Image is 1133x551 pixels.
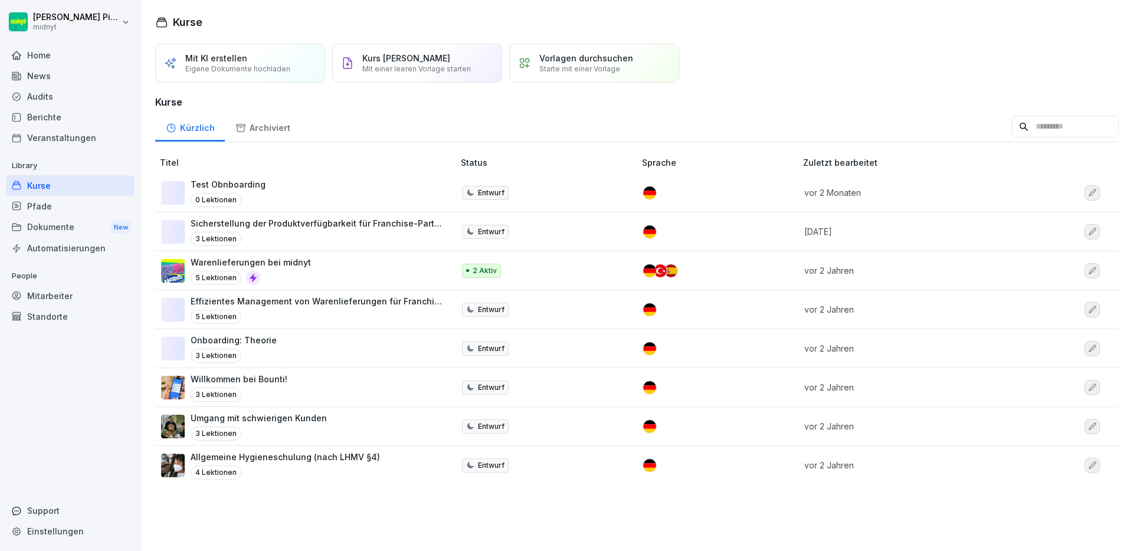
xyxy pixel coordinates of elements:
[6,45,135,65] a: Home
[539,64,620,73] p: Starte mit einer Vorlage
[473,265,497,276] p: 2 Aktiv
[803,156,1038,169] p: Zuletzt bearbeitet
[664,264,677,277] img: es.svg
[804,303,1024,316] p: vor 2 Jahren
[161,454,185,477] img: rhotele9rn7cificaqusi52l.png
[191,295,442,307] p: Effizientes Management von Warenlieferungen für Franchise-Partner und Mitarbeiter
[643,342,656,355] img: de.svg
[33,23,119,31] p: midnyt
[185,64,290,73] p: Eigene Dokumente hochladen
[6,267,135,286] p: People
[161,415,185,438] img: ol22ngzb1d10asx0sans5yqc.png
[804,186,1024,199] p: vor 2 Monaten
[643,264,656,277] img: de.svg
[191,334,277,346] p: Onboarding: Theorie
[6,156,135,175] p: Library
[804,420,1024,432] p: vor 2 Jahren
[6,127,135,148] a: Veranstaltungen
[33,12,119,22] p: [PERSON_NAME] Picciolo
[191,310,241,324] p: 5 Lektionen
[362,53,450,63] p: Kurs [PERSON_NAME]
[478,304,505,315] p: Entwurf
[478,460,505,471] p: Entwurf
[461,156,637,169] p: Status
[160,156,456,169] p: Titel
[191,465,241,480] p: 4 Lektionen
[6,86,135,107] a: Audits
[643,186,656,199] img: de.svg
[111,221,131,234] div: New
[225,111,300,142] a: Archiviert
[362,64,471,73] p: Mit einer leeren Vorlage starten
[478,421,505,432] p: Entwurf
[6,286,135,306] a: Mitarbeiter
[804,342,1024,355] p: vor 2 Jahren
[643,225,656,238] img: de.svg
[478,343,505,354] p: Entwurf
[6,65,135,86] a: News
[478,188,505,198] p: Entwurf
[6,521,135,542] a: Einstellungen
[191,217,442,229] p: Sicherstellung der Produktverfügbarkeit für Franchise-Partner
[191,178,266,191] p: Test Obnboarding
[478,227,505,237] p: Entwurf
[191,412,327,424] p: Umgang mit schwierigen Kunden
[804,264,1024,277] p: vor 2 Jahren
[191,232,241,246] p: 3 Lektionen
[191,388,241,402] p: 3 Lektionen
[643,420,656,433] img: de.svg
[161,259,185,283] img: q36ppf1679ycr1sld1ocbc8a.png
[155,111,225,142] a: Kürzlich
[6,107,135,127] a: Berichte
[6,196,135,217] a: Pfade
[191,256,311,268] p: Warenlieferungen bei midnyt
[654,264,667,277] img: tr.svg
[191,451,380,463] p: Allgemeine Hygieneschulung (nach LHMV §4)
[191,427,241,441] p: 3 Lektionen
[173,14,202,30] h1: Kurse
[191,349,241,363] p: 3 Lektionen
[478,382,505,393] p: Entwurf
[155,95,1119,109] h3: Kurse
[804,459,1024,471] p: vor 2 Jahren
[804,225,1024,238] p: [DATE]
[161,376,185,399] img: k84dedbzk5qez93y9ljg5q65.png
[643,459,656,472] img: de.svg
[6,306,135,327] a: Standorte
[6,238,135,258] a: Automatisierungen
[643,303,656,316] img: de.svg
[539,53,633,63] p: Vorlagen durchsuchen
[6,217,135,238] div: Dokumente
[191,373,287,385] p: Willkommen bei Bounti!
[191,271,241,285] p: 5 Lektionen
[191,193,241,207] p: 0 Lektionen
[643,381,656,394] img: de.svg
[6,217,135,238] a: DokumenteNew
[804,381,1024,393] p: vor 2 Jahren
[185,53,247,63] p: Mit KI erstellen
[6,500,135,521] div: Support
[642,156,798,169] p: Sprache
[6,175,135,196] a: Kurse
